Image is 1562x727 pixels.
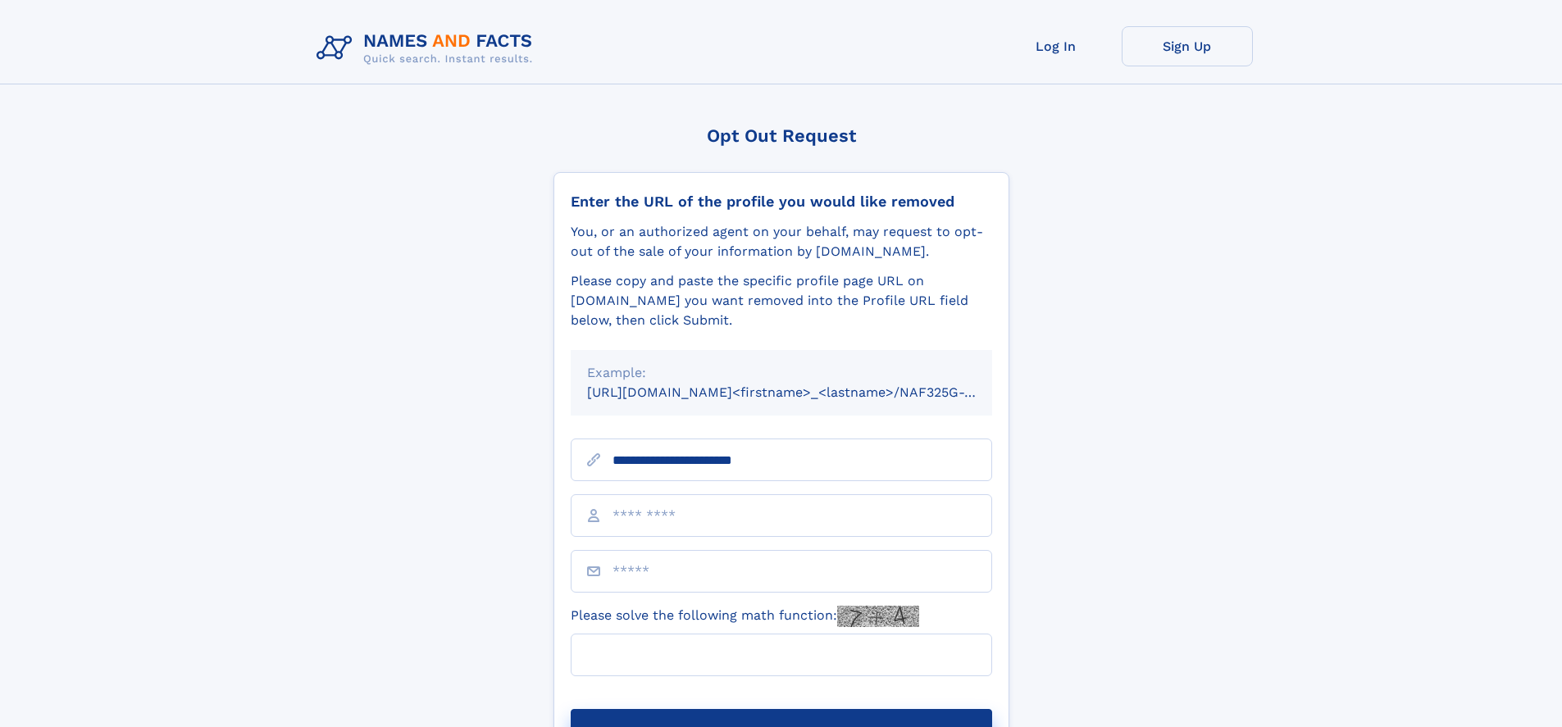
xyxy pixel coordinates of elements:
div: Example: [587,363,976,383]
div: You, or an authorized agent on your behalf, may request to opt-out of the sale of your informatio... [571,222,992,261]
div: Please copy and paste the specific profile page URL on [DOMAIN_NAME] you want removed into the Pr... [571,271,992,330]
a: Sign Up [1122,26,1253,66]
div: Opt Out Request [553,125,1009,146]
div: Enter the URL of the profile you would like removed [571,193,992,211]
a: Log In [990,26,1122,66]
label: Please solve the following math function: [571,606,919,627]
small: [URL][DOMAIN_NAME]<firstname>_<lastname>/NAF325G-xxxxxxxx [587,384,1023,400]
img: Logo Names and Facts [310,26,546,70]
